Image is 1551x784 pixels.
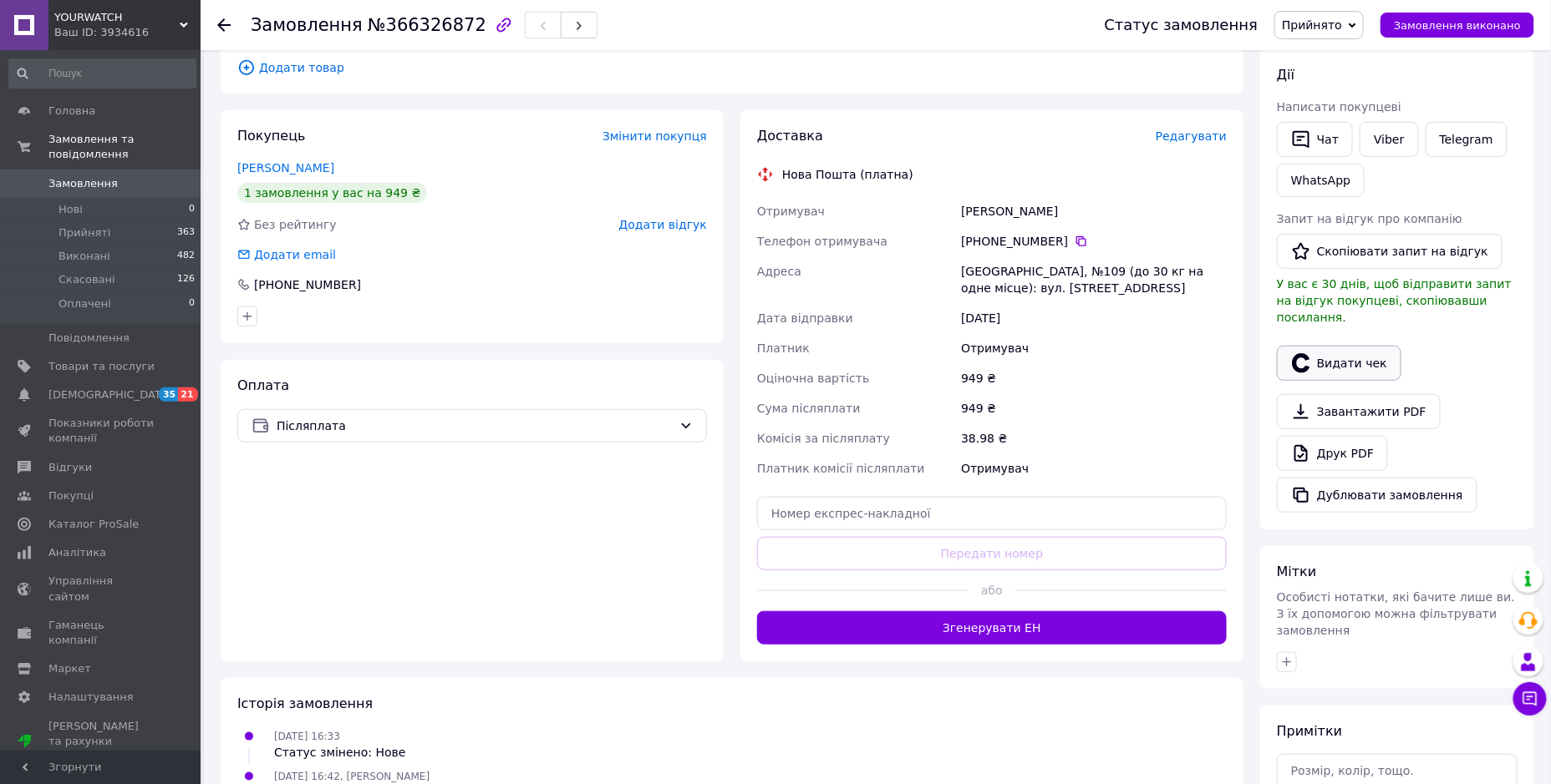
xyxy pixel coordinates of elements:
[1277,394,1441,429] a: Завантажити PDF
[58,225,110,240] span: Прийняті
[54,10,180,25] span: YOURWATCH
[48,104,95,119] span: Головна
[757,402,861,415] span: Сума післяплати
[237,183,427,203] div: 1 замовлення у вас на 949 ₴
[958,196,1230,226] div: [PERSON_NAME]
[251,15,363,35] span: Замовлення
[178,387,197,402] span: 21
[1277,564,1317,579] span: Мітки
[48,488,94,503] span: Покупці
[757,462,925,475] span: Платник комісії післяплати
[757,205,825,218] span: Отримувач
[217,17,231,33] div: Повернутися назад
[958,333,1230,363] div: Отримувач
[368,15,486,35] span: №366326872
[757,497,1227,530] input: Номер експрес-накладної
[757,265,801,278] span: Адреса
[58,272,115,287] span: Скасовані
[48,359,155,374] span: Товари та послуги
[48,618,155,648] span: Гаманець компанії
[54,25,201,40] div: Ваш ID: 3934616
[1277,122,1353,157] button: Чат
[189,296,195,311] span: 0
[177,225,195,240] span: 363
[58,249,110,264] span: Виконані
[603,129,707,143] span: Змінити покупця
[48,545,106,560] span: Аналітика
[48,416,155,446] span: Показники роботи компанії
[757,341,810,355] span: Платник
[177,272,195,287] span: 126
[48,517,139,532] span: Каталог ProSale
[619,218,707,231] span: Додати відгук
[958,393,1230,423] div: 949 ₴
[1277,164,1365,197] a: WhatsApp
[1360,122,1418,157] a: Viber
[1282,18,1342,32] span: Прийнято
[48,719,155,765] span: [PERSON_NAME] та рахунки
[48,460,92,475] span: Відгуки
[757,311,853,325] span: Дата відправки
[274,744,406,761] div: Статус змінено: Нове
[1277,723,1342,739] span: Примітки
[757,432,890,445] span: Комісія за післяплату
[1277,346,1401,381] button: Видати чек
[1277,436,1388,471] a: Друк PDF
[1277,100,1401,114] span: Написати покупцеві
[177,249,195,264] span: 482
[252,276,363,293] div: [PHONE_NUMBER]
[48,749,155,764] div: Prom мікс 1 000
[254,218,337,231] span: Без рейтингу
[1277,212,1462,225] span: Запит на відгук про компанію
[58,296,111,311] span: Оплачені
[757,235,887,248] span: Телефон отримувача
[252,246,338,263] div: Додати email
[1426,122,1508,157] a: Telegram
[274,771,430,782] span: [DATE] 16:42, [PERSON_NAME]
[58,202,83,217] span: Нові
[236,246,338,263] div: Додати email
[274,731,340,742] span: [DATE] 16:33
[958,303,1230,333] div: [DATE]
[1277,234,1503,269] button: Скопіювати запит на відгук
[237,695,373,711] span: Історія замовлення
[1277,478,1477,513] button: Дублювати замовлення
[1277,277,1512,324] span: У вас є 30 днів, щоб відправити запит на відгук покупцеві, скопіювавши посилання.
[1381,13,1534,38] button: Замовлення виконано
[757,372,869,385] span: Оціночна вартість
[237,128,306,144] span: Покупець
[48,574,155,604] span: Управління сайтом
[1513,682,1547,716] button: Чат з покупцем
[48,176,118,191] span: Замовлення
[8,58,196,89] input: Пошук
[969,582,1015,599] span: або
[189,202,195,217] span: 0
[1156,129,1227,143] span: Редагувати
[237,377,289,393] span: Оплата
[958,363,1230,393] div: 949 ₴
[48,132,201,162] span: Замовлення та повідомлення
[958,453,1230,483] div: Отримувач
[48,661,91,676] span: Маркет
[1277,67,1294,83] span: Дії
[1277,590,1515,637] span: Особисті нотатки, які бачите лише ви. З їх допомогою можна фільтрувати замовлення
[958,423,1230,453] div: 38.98 ₴
[1394,19,1521,32] span: Замовлення виконано
[757,128,823,144] span: Доставка
[958,256,1230,303] div: [GEOGRAPHIC_DATA], №109 (до 30 кг на одне місце): вул. [STREET_ADDRESS]
[237,161,334,175] a: [PERSON_NAME]
[277,417,673,435] span: Післяплата
[1105,17,1259,33] div: Статус замовлення
[757,611,1227,645] button: Згенерувати ЕН
[237,58,1227,77] span: Додати товар
[48,387,172,402] span: [DEMOGRAPHIC_DATA]
[48,690,134,705] span: Налаштування
[159,387,178,402] span: 35
[961,233,1227,250] div: [PHONE_NUMBER]
[778,166,918,183] div: Нова Пошта (платна)
[48,331,130,346] span: Повідомлення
